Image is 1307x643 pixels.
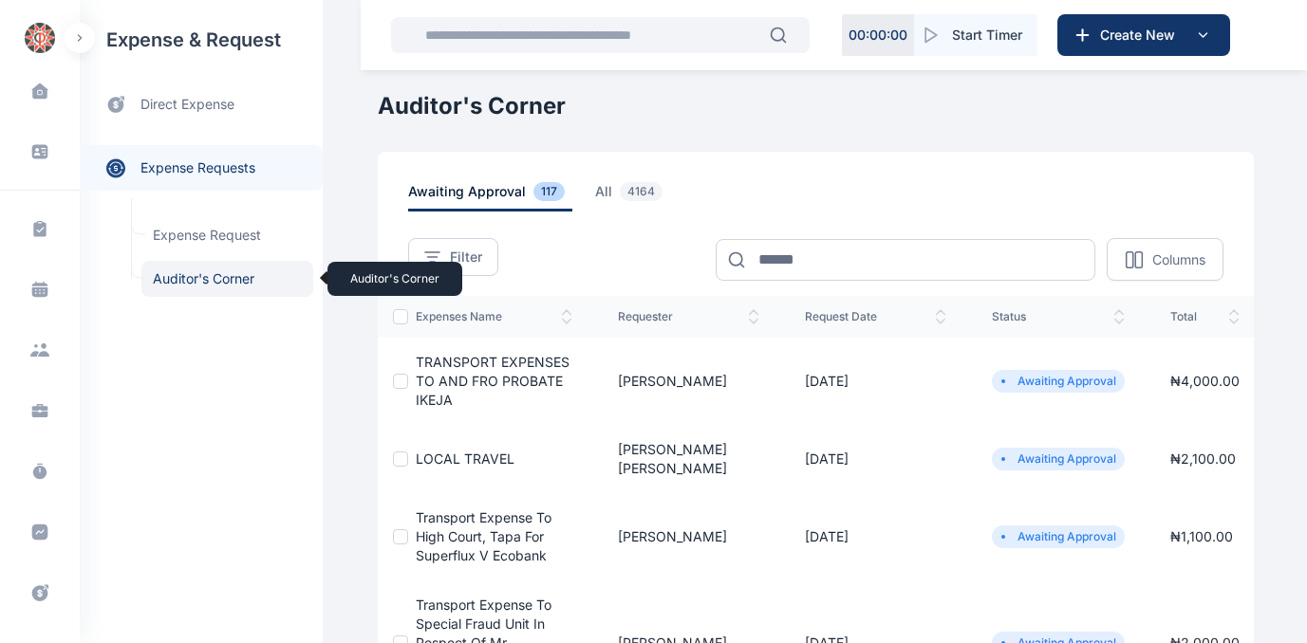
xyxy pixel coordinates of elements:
button: Start Timer [914,14,1037,56]
a: Auditor's CornerAuditor's Corner [141,261,313,297]
span: request date [805,309,946,324]
span: expenses Name [416,309,572,324]
td: [PERSON_NAME] [PERSON_NAME] [595,425,782,493]
h1: Auditor's Corner [378,91,1254,121]
a: Transport expense to High Court, Tapa for Superflux v Ecobank [416,509,551,563]
a: all4164 [595,182,693,211]
span: Start Timer [952,26,1022,45]
a: expense requests [80,145,323,191]
span: Filter [450,248,482,266]
span: direct expense [140,95,234,115]
li: Awaiting Approval [999,374,1117,389]
span: ₦ 4,000.00 [1170,373,1240,389]
a: awaiting approval117 [408,182,595,211]
span: 117 [533,182,565,201]
span: Auditor's Corner [141,261,313,297]
span: Requester [618,309,759,324]
span: 4164 [620,182,663,201]
p: Columns [1152,250,1205,269]
span: all [595,182,670,211]
div: expense requests [80,130,323,191]
span: awaiting approval [408,182,572,211]
span: ₦ 2,100.00 [1170,450,1236,467]
button: Columns [1107,238,1223,281]
span: status [992,309,1125,324]
button: Create New [1057,14,1230,56]
a: TRANSPORT EXPENSES TO AND FRO PROBATE IKEJA [416,354,569,408]
li: Awaiting Approval [999,529,1117,544]
li: Awaiting Approval [999,451,1117,467]
span: ₦ 1,100.00 [1170,528,1233,544]
td: [DATE] [782,425,969,493]
a: direct expense [80,80,323,130]
a: Expense Request [141,217,313,253]
button: Filter [408,238,498,276]
td: [PERSON_NAME] [595,493,782,580]
a: LOCAL TRAVEL [416,450,514,467]
td: [DATE] [782,493,969,580]
td: [PERSON_NAME] [595,338,782,425]
td: [DATE] [782,338,969,425]
p: 00 : 00 : 00 [849,26,907,45]
span: Create New [1092,26,1191,45]
span: total [1170,309,1240,324]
